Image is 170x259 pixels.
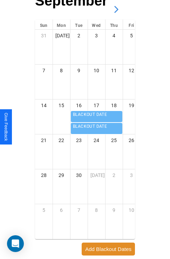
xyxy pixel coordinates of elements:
[53,204,70,216] div: 6
[35,65,53,76] div: 7
[7,235,24,252] div: Open Intercom Messenger
[4,113,8,141] div: Give Feedback
[88,134,105,146] div: 24
[88,169,105,181] div: [DATE]
[123,99,140,111] div: 19
[70,169,88,181] div: 30
[106,134,123,146] div: 25
[73,111,121,118] div: BLACKOUT DATE
[88,65,105,76] div: 10
[82,243,135,256] button: Add Blackout Dates
[70,134,88,146] div: 23
[35,99,53,111] div: 14
[35,20,53,29] div: Sun
[53,134,70,146] div: 22
[106,65,123,76] div: 11
[73,123,121,130] div: BLACKOUT DATE
[88,99,105,111] div: 17
[106,169,123,181] div: 2
[88,20,105,29] div: Wed
[53,20,70,29] div: Mon
[88,204,105,216] div: 8
[123,30,140,42] div: 5
[35,134,53,146] div: 21
[123,65,140,76] div: 12
[35,204,53,216] div: 5
[70,99,88,111] div: 16
[123,169,140,181] div: 3
[123,204,140,216] div: 10
[88,30,105,42] div: 3
[106,30,123,42] div: 4
[53,65,70,76] div: 8
[106,20,123,29] div: Thu
[106,99,123,111] div: 18
[35,169,53,181] div: 28
[123,20,140,29] div: Fri
[53,30,70,42] div: [DATE]
[123,134,140,146] div: 26
[70,65,88,76] div: 9
[35,30,53,42] div: 31
[53,169,70,181] div: 29
[53,99,70,111] div: 15
[70,20,88,29] div: Tue
[106,204,123,216] div: 9
[70,30,88,42] div: 2
[70,204,88,216] div: 7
